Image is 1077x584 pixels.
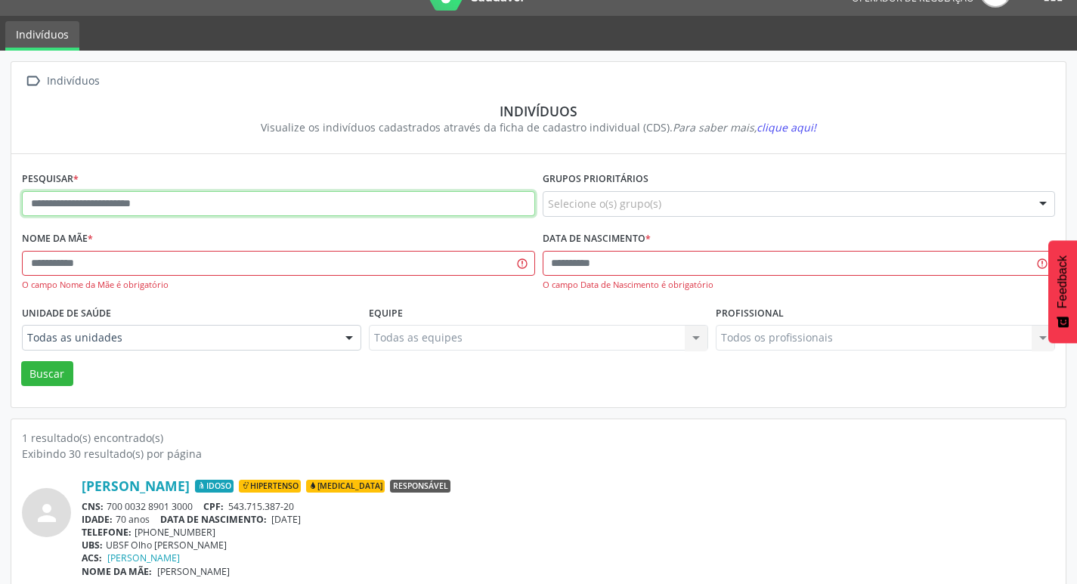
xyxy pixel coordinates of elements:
[1056,255,1069,308] span: Feedback
[239,480,301,493] span: Hipertenso
[82,539,103,552] span: UBS:
[82,539,1055,552] div: UBSF Olho [PERSON_NAME]
[32,119,1045,135] div: Visualize os indivíduos cadastrados através da ficha de cadastro individual (CDS).
[27,330,330,345] span: Todas as unidades
[82,500,104,513] span: CNS:
[22,301,111,325] label: Unidade de saúde
[543,279,1056,292] div: O campo Data de Nascimento é obrigatório
[44,70,102,92] div: Indivíduos
[757,120,816,134] span: clique aqui!
[82,565,152,578] span: NOME DA MÃE:
[82,526,1055,539] div: [PHONE_NUMBER]
[21,361,73,387] button: Buscar
[107,552,180,564] a: [PERSON_NAME]
[22,446,1055,462] div: Exibindo 30 resultado(s) por página
[82,526,132,539] span: TELEFONE:
[5,21,79,51] a: Indivíduos
[716,301,784,325] label: Profissional
[195,480,234,493] span: Idoso
[369,301,403,325] label: Equipe
[82,552,102,564] span: ACS:
[157,565,230,578] span: [PERSON_NAME]
[160,513,267,526] span: DATA DE NASCIMENTO:
[390,480,450,493] span: Responsável
[82,513,1055,526] div: 70 anos
[32,103,1045,119] div: Indivíduos
[1048,240,1077,343] button: Feedback - Mostrar pesquisa
[548,196,661,212] span: Selecione o(s) grupo(s)
[82,477,190,494] a: [PERSON_NAME]
[543,227,651,251] label: Data de nascimento
[82,500,1055,513] div: 700 0032 8901 3000
[203,500,224,513] span: CPF:
[228,500,294,513] span: 543.715.387-20
[22,227,93,251] label: Nome da mãe
[22,168,79,191] label: Pesquisar
[22,279,535,292] div: O campo Nome da Mãe é obrigatório
[271,513,301,526] span: [DATE]
[543,168,648,191] label: Grupos prioritários
[306,480,385,493] span: [MEDICAL_DATA]
[22,70,102,92] a:  Indivíduos
[22,430,1055,446] div: 1 resultado(s) encontrado(s)
[82,513,113,526] span: IDADE:
[22,70,44,92] i: 
[673,120,816,134] i: Para saber mais,
[33,499,60,527] i: person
